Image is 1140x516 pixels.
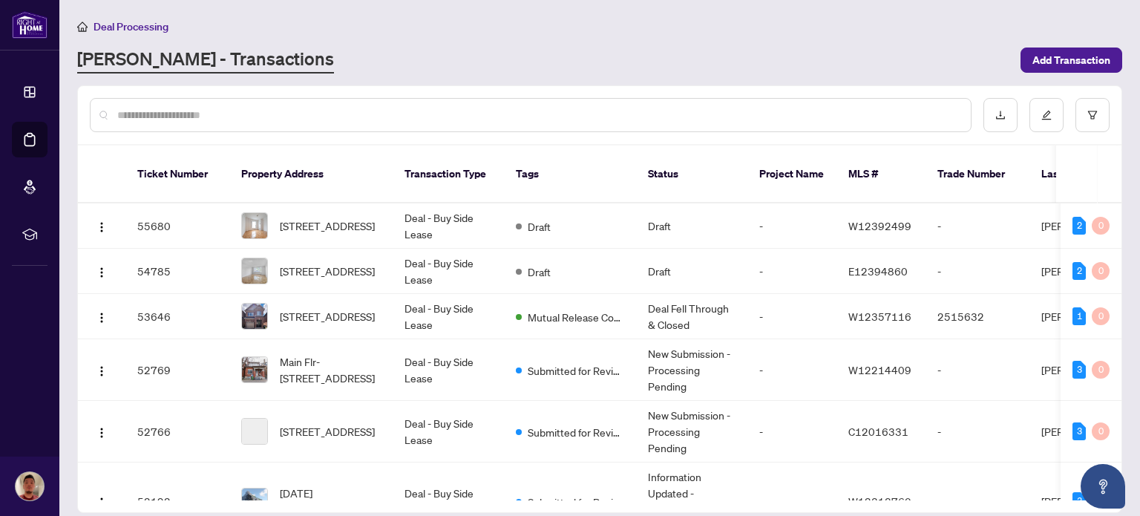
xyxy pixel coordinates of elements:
button: download [983,98,1018,132]
img: Logo [96,427,108,439]
div: 3 [1072,361,1086,379]
th: Status [636,146,747,203]
td: Deal - Buy Side Lease [393,203,504,249]
td: Deal - Buy Side Lease [393,401,504,463]
span: Add Transaction [1032,48,1110,72]
img: Logo [96,497,108,509]
span: Mutual Release Completed [528,309,624,325]
td: Deal - Buy Side Lease [393,249,504,294]
td: 52766 [125,401,229,463]
div: 0 [1092,262,1110,280]
img: thumbnail-img [242,258,267,284]
span: [STREET_ADDRESS] [280,218,375,234]
th: Property Address [229,146,393,203]
span: W12357116 [848,310,911,323]
td: - [747,203,836,249]
button: Logo [90,259,114,283]
td: New Submission - Processing Pending [636,339,747,401]
span: Deal Processing [94,20,168,33]
th: Transaction Type [393,146,504,203]
td: - [747,249,836,294]
th: Trade Number [926,146,1029,203]
td: 54785 [125,249,229,294]
td: - [747,401,836,463]
span: Main Flr-[STREET_ADDRESS] [280,353,381,386]
img: logo [12,11,47,39]
th: MLS # [836,146,926,203]
img: thumbnail-img [242,357,267,382]
td: - [926,203,1029,249]
div: 2 [1072,217,1086,235]
td: - [747,339,836,401]
img: Logo [96,267,108,278]
td: - [926,401,1029,463]
td: Deal - Buy Side Lease [393,294,504,339]
td: - [747,294,836,339]
td: Deal - Buy Side Lease [393,339,504,401]
td: 52769 [125,339,229,401]
span: W12318760 [848,494,911,508]
div: 0 [1092,307,1110,325]
div: 1 [1072,307,1086,325]
span: Draft [528,264,551,280]
span: Submitted for Review [528,494,624,510]
span: Submitted for Review [528,424,624,440]
td: Draft [636,203,747,249]
td: Draft [636,249,747,294]
img: thumbnail-img [242,304,267,329]
span: download [995,110,1006,120]
th: Ticket Number [125,146,229,203]
span: filter [1087,110,1098,120]
img: Logo [96,365,108,377]
td: 53646 [125,294,229,339]
a: [PERSON_NAME] - Transactions [77,47,334,74]
span: [STREET_ADDRESS] [280,263,375,279]
span: [STREET_ADDRESS] [280,423,375,440]
span: [STREET_ADDRESS] [280,308,375,324]
button: Logo [90,214,114,238]
button: Open asap [1081,464,1125,509]
th: Project Name [747,146,836,203]
button: Add Transaction [1021,48,1122,73]
button: Logo [90,358,114,382]
span: edit [1041,110,1052,120]
th: Tags [504,146,636,203]
td: Deal Fell Through & Closed [636,294,747,339]
div: 3 [1072,492,1086,510]
div: 2 [1072,262,1086,280]
button: Logo [90,304,114,328]
span: E12394860 [848,264,908,278]
span: home [77,22,88,32]
div: 0 [1092,422,1110,440]
div: 0 [1092,361,1110,379]
td: - [926,339,1029,401]
button: Logo [90,489,114,513]
img: Logo [96,312,108,324]
img: Logo [96,221,108,233]
td: New Submission - Processing Pending [636,401,747,463]
button: Logo [90,419,114,443]
div: 0 [1092,217,1110,235]
span: W12214409 [848,363,911,376]
button: edit [1029,98,1064,132]
img: thumbnail-img [242,489,267,514]
span: W12392499 [848,219,911,232]
div: 3 [1072,422,1086,440]
td: - [926,249,1029,294]
span: Submitted for Review [528,362,624,379]
button: filter [1075,98,1110,132]
img: thumbnail-img [242,213,267,238]
span: C12016331 [848,425,908,438]
img: Profile Icon [16,472,44,500]
td: 55680 [125,203,229,249]
td: 2515632 [926,294,1029,339]
span: Draft [528,218,551,235]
